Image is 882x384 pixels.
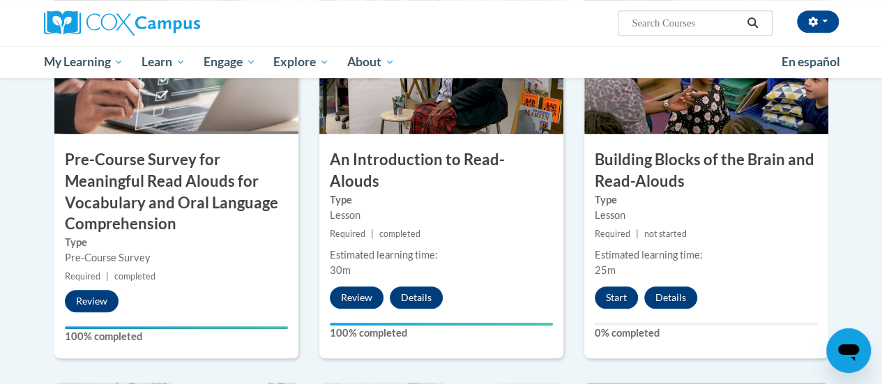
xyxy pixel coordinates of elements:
label: Type [65,235,288,250]
label: 0% completed [595,325,818,341]
button: Start [595,286,638,309]
h3: Pre-Course Survey for Meaningful Read Alouds for Vocabulary and Oral Language Comprehension [54,149,298,235]
img: Cox Campus [44,10,200,36]
button: Account Settings [797,10,839,33]
button: Details [390,286,443,309]
span: Engage [204,54,256,70]
span: About [347,54,395,70]
span: completed [379,229,420,239]
span: 30m [330,264,351,276]
a: Engage [195,46,265,78]
label: 100% completed [330,325,553,341]
label: Type [595,192,818,208]
a: Learn [132,46,195,78]
div: Pre-Course Survey [65,250,288,266]
div: Lesson [330,208,553,223]
button: Review [65,290,119,312]
input: Search Courses [630,15,742,31]
div: Main menu [33,46,849,78]
label: Type [330,192,553,208]
span: Required [595,229,630,239]
button: Details [644,286,697,309]
div: Your progress [330,323,553,325]
button: Review [330,286,383,309]
span: Required [330,229,365,239]
label: 100% completed [65,329,288,344]
a: Cox Campus [44,10,295,36]
div: Your progress [65,326,288,329]
a: About [338,46,404,78]
a: Explore [264,46,338,78]
span: Required [65,271,100,282]
span: not started [644,229,687,239]
span: | [106,271,109,282]
div: Estimated learning time: [330,247,553,263]
span: completed [114,271,155,282]
span: En español [782,54,840,69]
h3: An Introduction to Read-Alouds [319,149,563,192]
span: Learn [142,54,185,70]
span: | [371,229,374,239]
a: My Learning [35,46,133,78]
span: Explore [273,54,329,70]
a: En español [773,47,849,77]
button: Search [742,15,763,31]
div: Estimated learning time: [595,247,818,263]
iframe: Button to launch messaging window [826,328,871,373]
span: My Learning [43,54,123,70]
span: | [636,229,639,239]
span: 25m [595,264,616,276]
h3: Building Blocks of the Brain and Read-Alouds [584,149,828,192]
div: Lesson [595,208,818,223]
